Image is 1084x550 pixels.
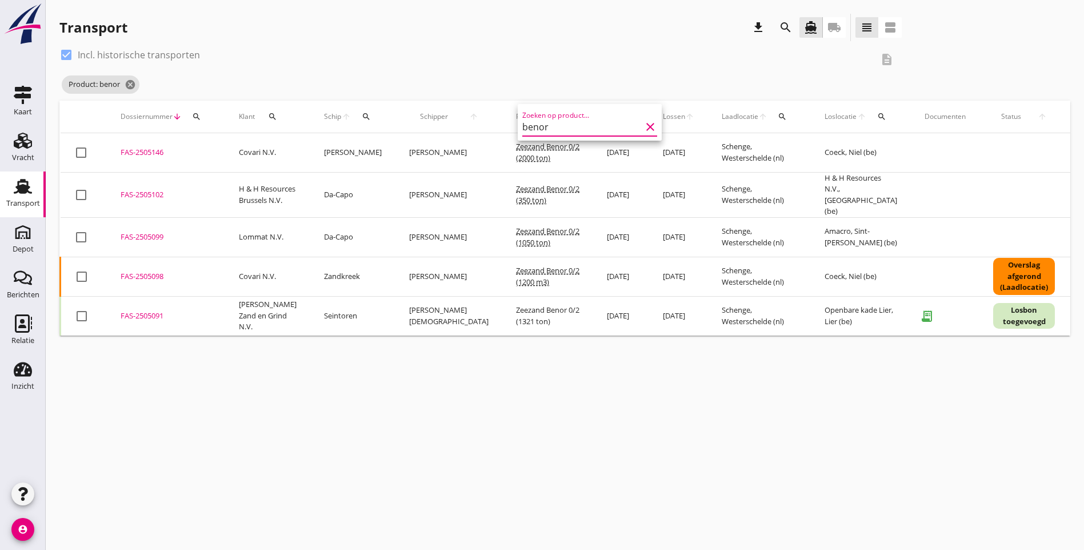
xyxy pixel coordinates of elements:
[395,257,502,296] td: [PERSON_NAME]
[593,296,649,336] td: [DATE]
[310,172,395,217] td: Da-Capo
[915,305,938,328] i: receipt_long
[225,133,310,173] td: Covari N.V.
[395,217,502,257] td: [PERSON_NAME]
[59,18,127,37] div: Transport
[993,303,1055,329] div: Losbon toegevoegd
[857,112,867,121] i: arrow_upward
[649,172,708,217] td: [DATE]
[14,108,32,115] div: Kaart
[593,133,649,173] td: [DATE]
[310,257,395,296] td: Zandkreek
[12,154,34,161] div: Vracht
[409,111,458,122] span: Schipper
[6,200,40,207] div: Transport
[395,133,502,173] td: [PERSON_NAME]
[395,296,502,336] td: [PERSON_NAME][DEMOGRAPHIC_DATA]
[722,111,758,122] span: Laadlocatie
[522,118,641,136] input: Zoeken op product...
[649,296,708,336] td: [DATE]
[11,337,34,344] div: Relatie
[751,21,765,34] i: download
[225,296,310,336] td: [PERSON_NAME] Zand en Grind N.V.
[239,103,297,130] div: Klant
[925,111,966,122] div: Documenten
[643,120,657,134] i: clear
[395,172,502,217] td: [PERSON_NAME]
[593,217,649,257] td: [DATE]
[62,75,139,94] span: Product: benor
[663,111,685,122] span: Lossen
[125,79,136,90] i: cancel
[593,172,649,217] td: [DATE]
[1030,112,1055,121] i: arrow_upward
[708,172,811,217] td: Schenge, Westerschelde (nl)
[7,291,39,298] div: Berichten
[225,217,310,257] td: Lommat N.V.
[649,133,708,173] td: [DATE]
[708,296,811,336] td: Schenge, Westerschelde (nl)
[121,189,211,201] div: FAS-2505102
[825,111,857,122] span: Loslocatie
[362,112,371,121] i: search
[883,21,897,34] i: view_agenda
[778,112,787,121] i: search
[593,257,649,296] td: [DATE]
[649,217,708,257] td: [DATE]
[268,112,277,121] i: search
[708,133,811,173] td: Schenge, Westerschelde (nl)
[121,147,211,158] div: FAS-2505146
[993,111,1030,122] span: Status
[649,257,708,296] td: [DATE]
[342,112,351,121] i: arrow_upward
[310,296,395,336] td: Seintoren
[516,141,579,163] span: Zeezand Benor 0/2 (2000 ton)
[502,296,593,336] td: Zeezand Benor 0/2 (1321 ton)
[516,265,579,287] span: Zeezand Benor 0/2 (1200 m3)
[225,257,310,296] td: Covari N.V.
[11,518,34,541] i: account_circle
[685,112,694,121] i: arrow_upward
[121,310,211,322] div: FAS-2505091
[708,257,811,296] td: Schenge, Westerschelde (nl)
[225,172,310,217] td: H & H Resources Brussels N.V.
[516,184,579,205] span: Zeezand Benor 0/2 (350 ton)
[708,217,811,257] td: Schenge, Westerschelde (nl)
[993,258,1055,295] div: Overslag afgerond (Laadlocatie)
[13,245,34,253] div: Depot
[811,257,911,296] td: Coeck, Niel (be)
[11,382,34,390] div: Inzicht
[811,217,911,257] td: Amacro, Sint-[PERSON_NAME] (be)
[324,111,342,122] span: Schip
[804,21,818,34] i: directions_boat
[458,112,489,121] i: arrow_upward
[516,111,541,122] span: Product
[827,21,841,34] i: local_shipping
[811,133,911,173] td: Coeck, Niel (be)
[860,21,874,34] i: view_headline
[877,112,886,121] i: search
[811,172,911,217] td: H & H Resources N.V., [GEOGRAPHIC_DATA] (be)
[310,133,395,173] td: [PERSON_NAME]
[192,112,201,121] i: search
[758,112,767,121] i: arrow_upward
[121,271,211,282] div: FAS-2505098
[121,111,173,122] span: Dossiernummer
[310,217,395,257] td: Da-Capo
[2,3,43,45] img: logo-small.a267ee39.svg
[811,296,911,336] td: Openbare kade Lier, Lier (be)
[516,226,579,248] span: Zeezand Benor 0/2 (1050 ton)
[78,49,200,61] label: Incl. historische transporten
[173,112,182,121] i: arrow_downward
[121,232,211,243] div: FAS-2505099
[779,21,793,34] i: search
